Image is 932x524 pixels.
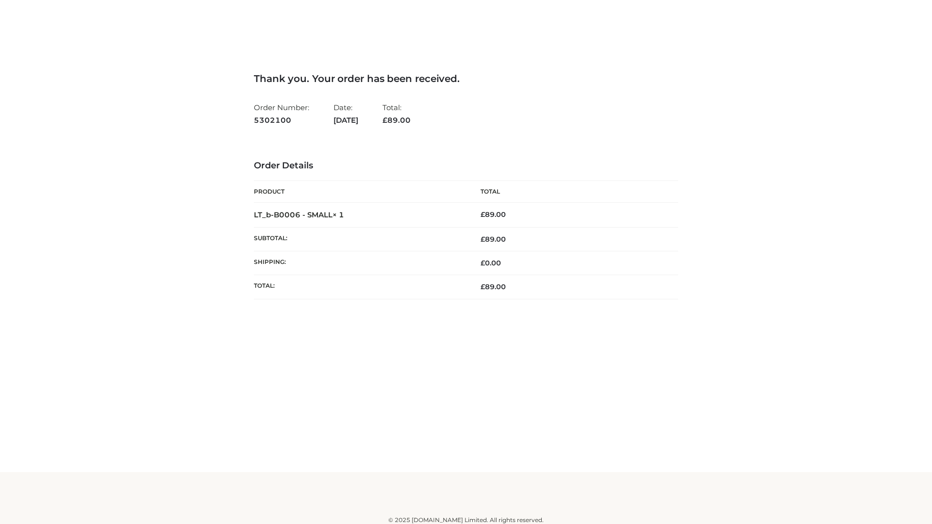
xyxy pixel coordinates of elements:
[481,259,485,267] span: £
[481,282,506,291] span: 89.00
[254,181,466,203] th: Product
[481,210,485,219] span: £
[254,161,678,171] h3: Order Details
[333,210,344,219] strong: × 1
[254,73,678,84] h3: Thank you. Your order has been received.
[383,115,387,125] span: £
[481,235,506,244] span: 89.00
[481,235,485,244] span: £
[481,210,506,219] bdi: 89.00
[481,259,501,267] bdi: 0.00
[481,282,485,291] span: £
[383,115,411,125] span: 89.00
[254,275,466,299] th: Total:
[466,181,678,203] th: Total
[254,99,309,129] li: Order Number:
[254,251,466,275] th: Shipping:
[333,99,358,129] li: Date:
[254,210,344,219] strong: LT_b-B0006 - SMALL
[383,99,411,129] li: Total:
[254,114,309,127] strong: 5302100
[333,114,358,127] strong: [DATE]
[254,227,466,251] th: Subtotal:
